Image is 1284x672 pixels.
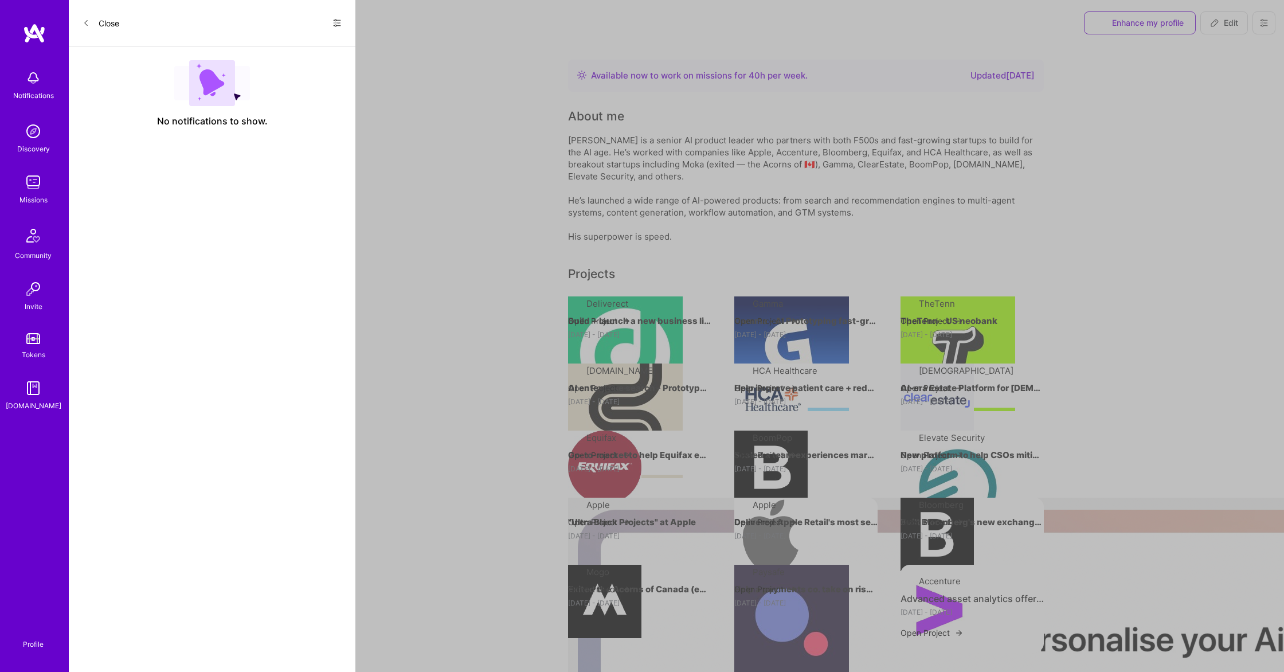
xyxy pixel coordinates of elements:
img: empty [174,60,250,106]
div: Missions [19,194,48,206]
div: [DOMAIN_NAME] [6,400,61,412]
div: Invite [25,300,42,312]
img: tokens [26,333,40,344]
span: No notifications to show. [157,115,268,127]
button: Close [83,14,119,32]
img: Community [19,222,47,249]
img: guide book [22,377,45,400]
div: Discovery [17,143,50,155]
div: Community [15,249,52,261]
div: Tokens [22,349,45,361]
div: Notifications [13,89,54,101]
img: logo [23,23,46,44]
a: Profile [19,626,48,649]
img: discovery [22,120,45,143]
img: Invite [22,278,45,300]
img: bell [22,67,45,89]
div: Profile [23,638,44,649]
img: teamwork [22,171,45,194]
